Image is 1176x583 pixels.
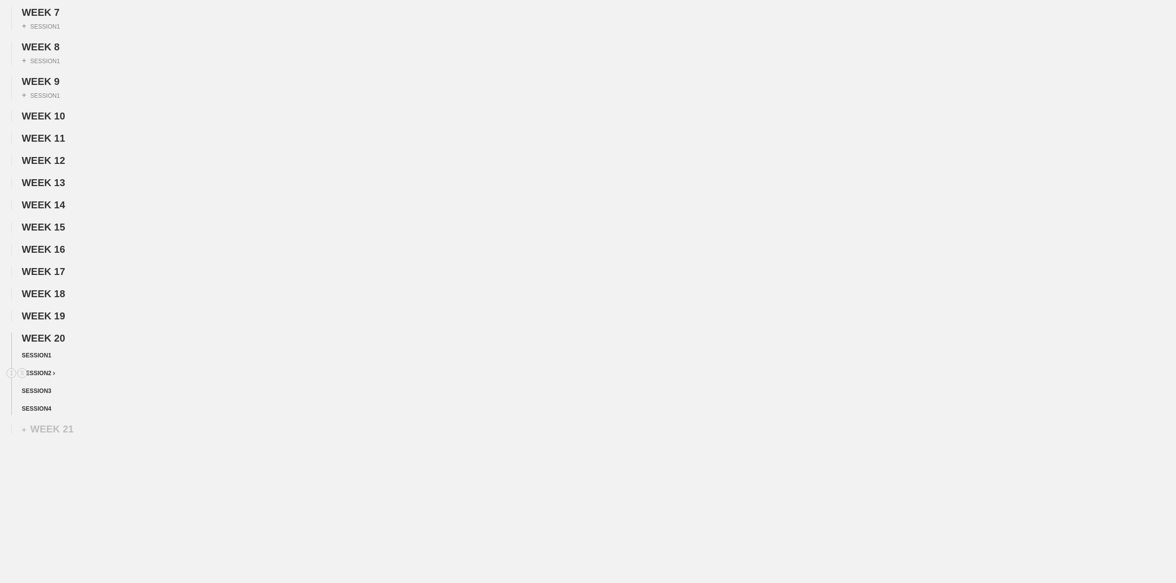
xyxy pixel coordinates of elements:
span: WEEK 8 [22,41,60,52]
span: WEEK 19 [22,311,65,321]
span: SESSION 3 [22,388,51,394]
span: + [22,22,26,30]
span: SESSION 4 [22,405,51,412]
div: SESSION 1 [22,56,60,65]
div: SESSION 1 [22,91,60,100]
img: carrot_right.png [53,372,55,375]
span: SESSION 1 [22,352,51,359]
iframe: Chat Widget [1127,536,1176,583]
span: WEEK 7 [22,7,60,18]
span: + [22,91,26,99]
span: WEEK 18 [22,288,65,299]
div: WEEK 21 [22,424,74,435]
span: WEEK 9 [22,76,60,87]
span: WEEK 12 [22,155,65,166]
span: WEEK 13 [22,177,65,188]
div: SESSION 1 [22,22,60,31]
span: WEEK 10 [22,111,65,121]
span: WEEK 16 [22,244,65,255]
span: SESSION 2 [22,370,55,377]
span: WEEK 20 [22,333,65,344]
span: WEEK 15 [22,222,65,233]
span: + [22,426,26,434]
span: WEEK 17 [22,266,65,277]
span: + [22,56,26,65]
span: WEEK 14 [22,199,65,210]
span: WEEK 11 [22,133,65,144]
